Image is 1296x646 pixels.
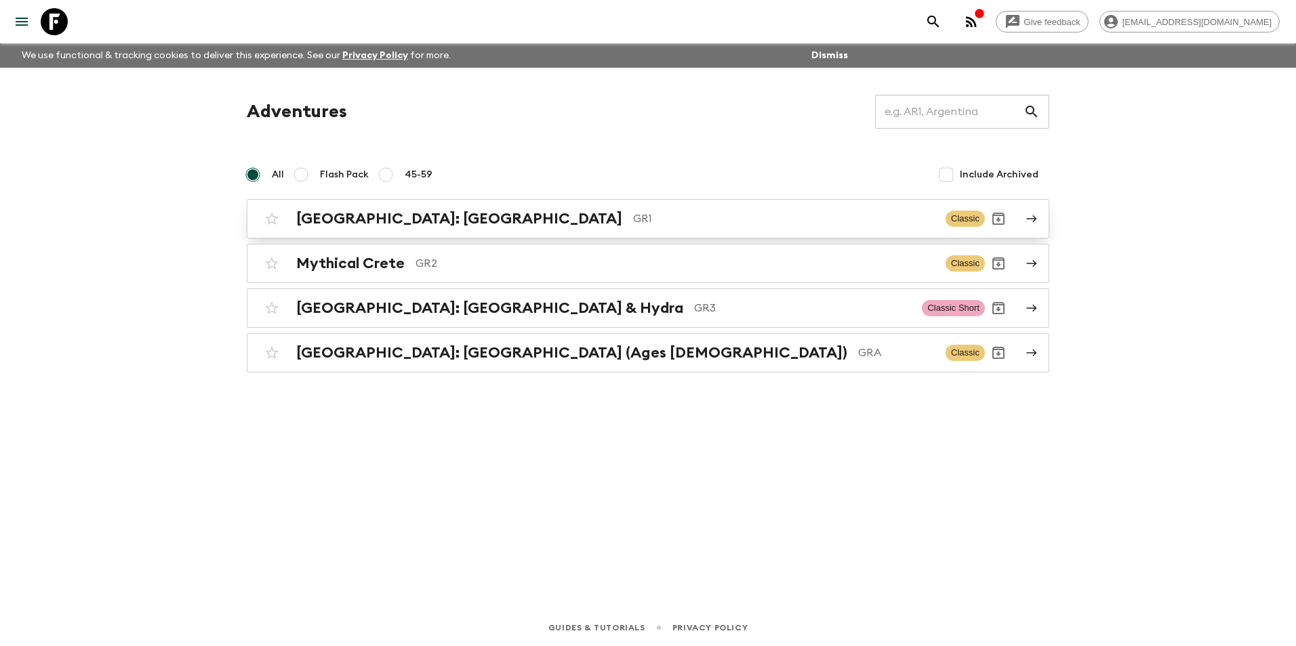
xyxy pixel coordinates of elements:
[808,46,851,65] button: Dismiss
[296,344,847,362] h2: [GEOGRAPHIC_DATA]: [GEOGRAPHIC_DATA] (Ages [DEMOGRAPHIC_DATA])
[405,168,432,181] span: 45-59
[296,299,683,317] h2: [GEOGRAPHIC_DATA]: [GEOGRAPHIC_DATA] & Hydra
[920,8,947,35] button: search adventures
[922,300,985,316] span: Classic Short
[16,43,456,68] p: We use functional & tracking cookies to deliver this experience. See our for more.
[247,288,1049,328] a: [GEOGRAPHIC_DATA]: [GEOGRAPHIC_DATA] & HydraGR3Classic ShortArchive
[548,620,645,635] a: Guides & Tutorials
[1017,17,1088,27] span: Give feedback
[875,93,1024,131] input: e.g. AR1, Argentina
[247,98,347,125] h1: Adventures
[247,244,1049,283] a: Mythical CreteGR2ClassicArchive
[320,168,369,181] span: Flash Pack
[946,255,985,272] span: Classic
[247,199,1049,238] a: [GEOGRAPHIC_DATA]: [GEOGRAPHIC_DATA]GR1ClassicArchive
[247,333,1049,372] a: [GEOGRAPHIC_DATA]: [GEOGRAPHIC_DATA] (Ages [DEMOGRAPHIC_DATA])GRAClassicArchive
[985,339,1012,366] button: Archive
[946,345,985,361] span: Classic
[416,255,935,272] p: GR2
[985,205,1012,232] button: Archive
[633,211,935,227] p: GR1
[858,345,935,361] p: GRA
[8,8,35,35] button: menu
[960,168,1038,181] span: Include Archived
[1115,17,1279,27] span: [EMAIL_ADDRESS][DOMAIN_NAME]
[694,300,911,316] p: GR3
[272,168,284,181] span: All
[985,250,1012,277] button: Archive
[296,210,622,228] h2: [GEOGRAPHIC_DATA]: [GEOGRAPHIC_DATA]
[672,620,748,635] a: Privacy Policy
[296,255,405,272] h2: Mythical Crete
[1099,11,1280,33] div: [EMAIL_ADDRESS][DOMAIN_NAME]
[946,211,985,227] span: Classic
[996,11,1089,33] a: Give feedback
[342,51,408,60] a: Privacy Policy
[985,295,1012,322] button: Archive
